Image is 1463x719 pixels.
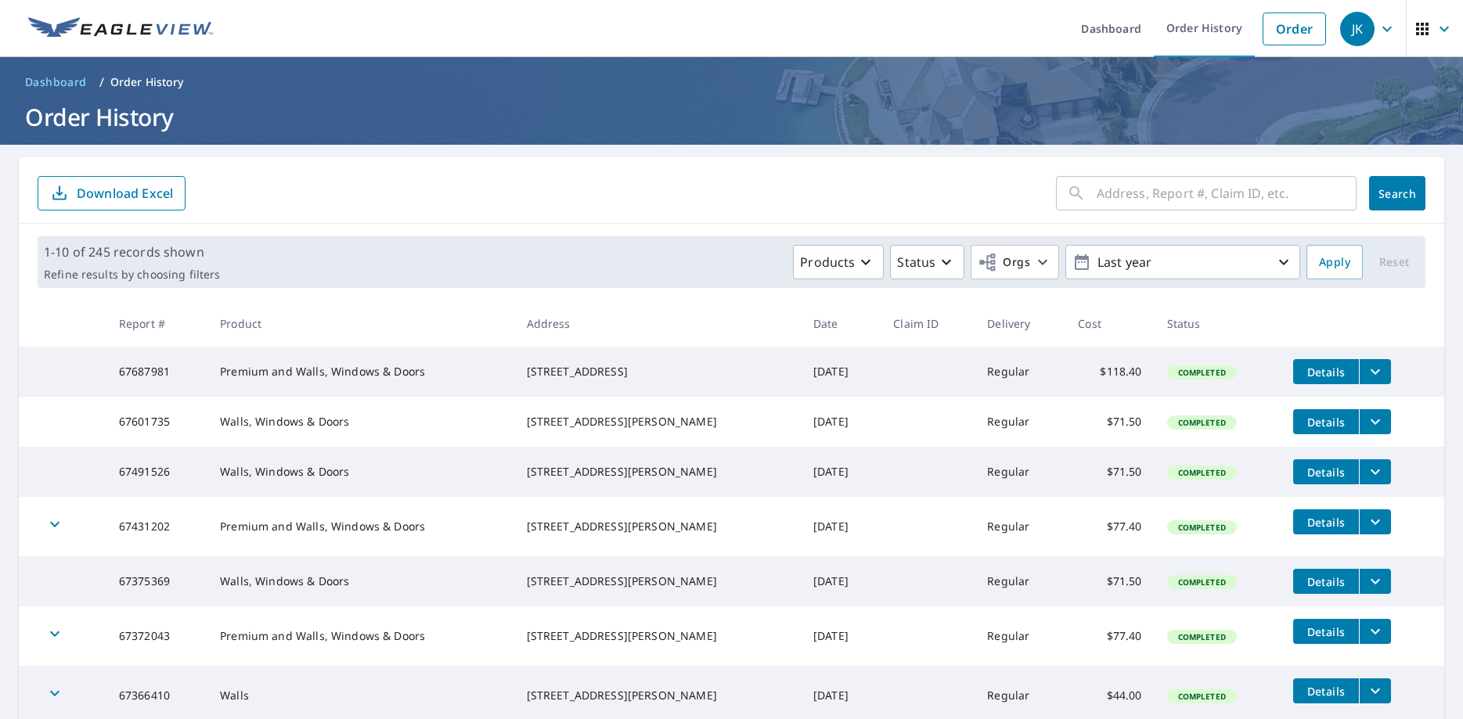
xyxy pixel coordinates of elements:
[1091,249,1274,276] p: Last year
[890,245,964,279] button: Status
[527,519,788,534] div: [STREET_ADDRESS][PERSON_NAME]
[975,397,1065,447] td: Regular
[207,447,513,497] td: Walls, Windows & Doors
[514,300,801,347] th: Address
[527,364,788,379] div: [STREET_ADDRESS]
[106,347,207,397] td: 67687981
[1303,515,1349,530] span: Details
[1359,359,1391,384] button: filesDropdownBtn-67687981
[801,300,881,347] th: Date
[801,347,881,397] td: [DATE]
[1065,556,1154,606] td: $71.50
[527,628,788,644] div: [STREET_ADDRESS][PERSON_NAME]
[1303,415,1349,430] span: Details
[19,70,1444,95] nav: breadcrumb
[28,17,213,41] img: EV Logo
[978,253,1030,272] span: Orgs
[1065,300,1154,347] th: Cost
[1293,459,1359,484] button: detailsBtn-67491526
[1359,569,1391,594] button: filesDropdownBtn-67375369
[1359,409,1391,434] button: filesDropdownBtn-67601735
[1065,447,1154,497] td: $71.50
[207,347,513,397] td: Premium and Walls, Windows & Doors
[110,74,184,90] p: Order History
[800,253,855,271] p: Products
[1303,624,1349,639] span: Details
[106,300,207,347] th: Report #
[801,606,881,666] td: [DATE]
[1169,691,1235,702] span: Completed
[106,447,207,497] td: 67491526
[1155,300,1281,347] th: Status
[1169,367,1235,378] span: Completed
[793,245,884,279] button: Products
[1293,569,1359,594] button: detailsBtn-67375369
[106,397,207,447] td: 67601735
[1065,397,1154,447] td: $71.50
[1293,678,1359,703] button: detailsBtn-67366410
[1319,253,1350,272] span: Apply
[19,70,93,95] a: Dashboard
[801,447,881,497] td: [DATE]
[1303,684,1349,699] span: Details
[975,447,1065,497] td: Regular
[1303,465,1349,480] span: Details
[527,464,788,480] div: [STREET_ADDRESS][PERSON_NAME]
[207,606,513,666] td: Premium and Walls, Windows & Doors
[1359,459,1391,484] button: filesDropdownBtn-67491526
[975,556,1065,606] td: Regular
[38,176,186,210] button: Download Excel
[207,497,513,556] td: Premium and Walls, Windows & Doors
[971,245,1059,279] button: Orgs
[975,497,1065,556] td: Regular
[1359,619,1391,644] button: filesDropdownBtn-67372043
[1359,678,1391,703] button: filesDropdownBtn-67366410
[897,253,935,271] p: Status
[19,101,1444,133] h1: Order History
[1169,577,1235,588] span: Completed
[1097,171,1357,215] input: Address, Report #, Claim ID, etc.
[975,300,1065,347] th: Delivery
[1169,631,1235,642] span: Completed
[106,556,207,606] td: 67375369
[1169,522,1235,533] span: Completed
[99,73,104,92] li: /
[801,397,881,447] td: [DATE]
[207,556,513,606] td: Walls, Windows & Doors
[1263,13,1326,45] a: Order
[527,688,788,703] div: [STREET_ADDRESS][PERSON_NAME]
[106,606,207,666] td: 67372043
[77,185,173,202] p: Download Excel
[1359,509,1391,534] button: filesDropdownBtn-67431202
[527,414,788,430] div: [STREET_ADDRESS][PERSON_NAME]
[1065,606,1154,666] td: $77.40
[1303,574,1349,589] span: Details
[1169,467,1235,478] span: Completed
[106,497,207,556] td: 67431202
[801,556,881,606] td: [DATE]
[44,243,220,261] p: 1-10 of 245 records shown
[1065,347,1154,397] td: $118.40
[1065,245,1300,279] button: Last year
[1169,417,1235,428] span: Completed
[25,74,87,90] span: Dashboard
[207,397,513,447] td: Walls, Windows & Doors
[1293,359,1359,384] button: detailsBtn-67687981
[801,497,881,556] td: [DATE]
[975,606,1065,666] td: Regular
[1293,509,1359,534] button: detailsBtn-67431202
[1382,186,1413,201] span: Search
[1303,365,1349,379] span: Details
[1065,497,1154,556] td: $77.40
[1293,409,1359,434] button: detailsBtn-67601735
[1340,12,1375,46] div: JK
[975,347,1065,397] td: Regular
[1306,245,1363,279] button: Apply
[44,268,220,282] p: Refine results by choosing filters
[527,573,788,589] div: [STREET_ADDRESS][PERSON_NAME]
[1369,176,1425,210] button: Search
[1293,619,1359,644] button: detailsBtn-67372043
[207,300,513,347] th: Product
[881,300,975,347] th: Claim ID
